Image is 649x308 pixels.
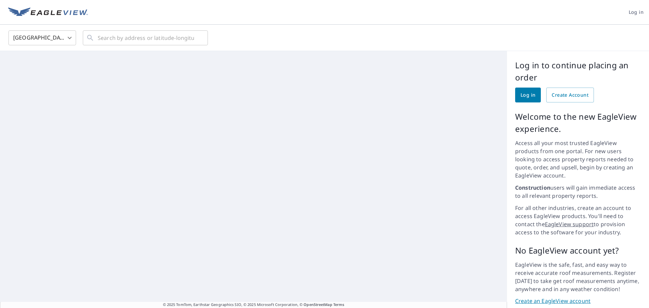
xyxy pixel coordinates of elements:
img: EV Logo [8,7,88,18]
a: OpenStreetMap [304,302,332,307]
a: Create Account [546,88,594,102]
p: users will gain immediate access to all relevant property reports. [515,184,641,200]
div: [GEOGRAPHIC_DATA] [8,28,76,47]
span: Create Account [552,91,588,99]
a: Log in [515,88,541,102]
a: Terms [333,302,344,307]
strong: Construction [515,184,550,191]
p: Log in to continue placing an order [515,59,641,84]
p: No EagleView account yet? [515,244,641,257]
a: Create an EagleView account [515,297,641,305]
span: © 2025 TomTom, Earthstar Geographics SIO, © 2025 Microsoft Corporation, © [163,302,344,308]
p: For all other industries, create an account to access EagleView products. You'll need to contact ... [515,204,641,236]
p: Access all your most trusted EagleView products from one portal. For new users looking to access ... [515,139,641,180]
p: Welcome to the new EagleView experience. [515,111,641,135]
a: EagleView support [545,220,594,228]
span: Log in [629,8,644,17]
span: Log in [521,91,535,99]
input: Search by address or latitude-longitude [98,28,194,47]
p: EagleView is the safe, fast, and easy way to receive accurate roof measurements. Register [DATE] ... [515,261,641,293]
